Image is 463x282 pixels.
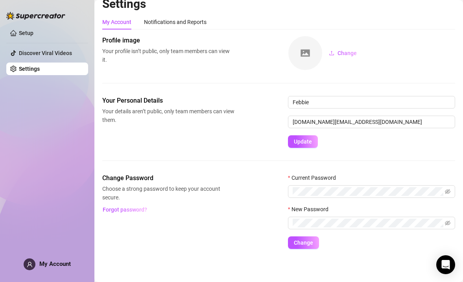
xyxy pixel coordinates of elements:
[288,135,318,148] button: Update
[102,18,131,26] div: My Account
[27,262,33,267] span: user
[102,184,234,202] span: Choose a strong password to keep your account secure.
[102,36,234,45] span: Profile image
[329,50,334,56] span: upload
[103,206,147,213] span: Forgot password?
[445,189,450,194] span: eye-invisible
[288,173,341,182] label: Current Password
[294,138,312,145] span: Update
[102,107,234,124] span: Your details aren’t public, only team members can view them.
[19,66,40,72] a: Settings
[288,96,455,109] input: Enter name
[288,116,455,128] input: Enter new email
[144,18,207,26] div: Notifications and Reports
[445,220,450,226] span: eye-invisible
[6,12,65,20] img: logo-BBDzfeDw.svg
[293,187,443,196] input: Current Password
[102,96,234,105] span: Your Personal Details
[288,236,319,249] button: Change
[294,240,313,246] span: Change
[323,47,363,59] button: Change
[19,30,33,36] a: Setup
[19,50,72,56] a: Discover Viral Videos
[288,205,334,214] label: New Password
[436,255,455,274] div: Open Intercom Messenger
[288,36,322,70] img: square-placeholder.png
[102,173,234,183] span: Change Password
[338,50,357,56] span: Change
[293,219,443,227] input: New Password
[39,260,71,267] span: My Account
[102,203,147,216] button: Forgot password?
[102,47,234,64] span: Your profile isn’t public, only team members can view it.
